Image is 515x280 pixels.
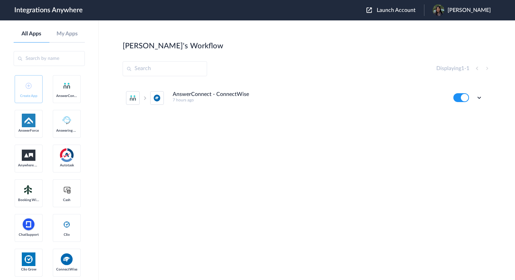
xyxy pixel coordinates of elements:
[366,7,372,13] img: launch-acct-icon.svg
[433,4,444,16] img: aw-profile-picture.png
[466,66,469,71] span: 1
[18,267,39,271] span: Clio Grow
[461,66,464,71] span: 1
[173,98,444,102] h5: 7 hours ago
[448,7,491,14] span: [PERSON_NAME]
[63,220,71,229] img: clio-logo.svg
[123,42,223,50] h2: [PERSON_NAME]'s Workflow
[14,51,85,66] input: Search by name
[63,82,71,90] img: answerconnect-logo.svg
[436,65,469,72] h4: Displaying -
[22,218,35,231] img: chatsupport-icon.svg
[18,129,39,133] span: AnswerForce
[14,31,49,37] a: All Apps
[366,7,424,14] button: Launch Account
[56,163,77,167] span: Autotask
[22,150,35,161] img: aww.png
[377,7,416,13] span: Launch Account
[18,233,39,237] span: ChatSupport
[173,91,249,98] h4: AnswerConnect - ConnectWise
[49,31,85,37] a: My Apps
[22,252,35,266] img: Clio.jpg
[60,114,74,127] img: Answering_service.png
[123,61,207,76] input: Search
[26,83,32,89] img: add-icon.svg
[18,94,39,98] span: Create App
[63,186,71,194] img: cash-logo.svg
[22,184,35,196] img: Setmore_Logo.svg
[56,233,77,237] span: Clio
[14,6,83,14] h1: Integrations Anywhere
[56,94,77,98] span: AnswerConnect
[56,129,77,133] span: Answering Service
[18,198,39,202] span: Booking Widget
[56,267,77,271] span: ConnectWise
[56,198,77,202] span: Cash
[18,163,39,167] span: Anywhere Works
[60,148,74,162] img: autotask.png
[22,114,35,127] img: af-app-logo.svg
[60,252,74,266] img: connectwise.png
